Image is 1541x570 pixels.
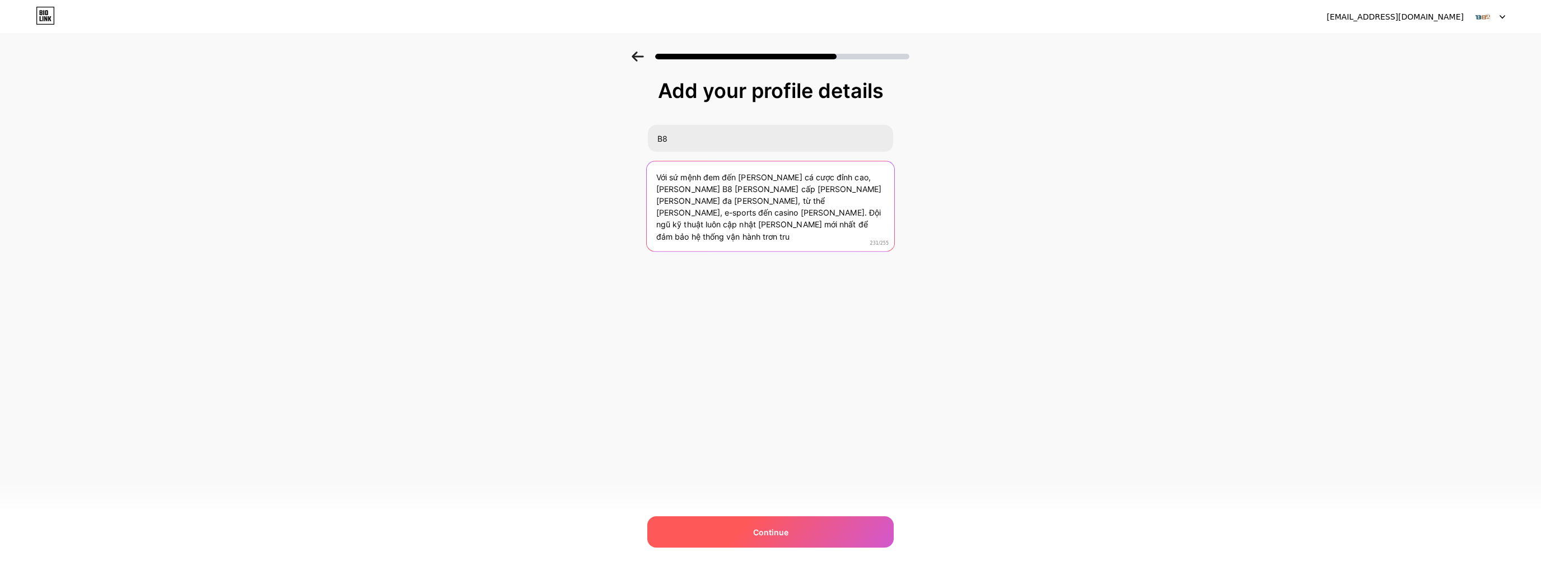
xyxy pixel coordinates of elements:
[648,125,893,152] input: Your name
[653,80,888,102] div: Add your profile details
[870,240,889,247] span: 231/255
[1472,6,1493,27] img: b8apro
[753,526,788,538] span: Continue
[1327,11,1464,23] div: [EMAIL_ADDRESS][DOMAIN_NAME]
